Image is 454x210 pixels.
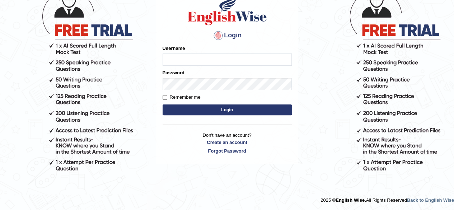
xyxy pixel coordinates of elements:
a: Create an account [163,139,292,146]
a: Back to English Wise [407,197,454,203]
button: Login [163,104,292,115]
label: Password [163,69,184,76]
label: Username [163,45,185,52]
label: Remember me [163,94,201,101]
p: Don't have an account? [163,132,292,154]
a: Forgot Password [163,148,292,154]
input: Remember me [163,95,167,100]
div: 2025 © All Rights Reserved [320,193,454,204]
h4: Login [163,30,292,41]
strong: English Wise. [336,197,366,203]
